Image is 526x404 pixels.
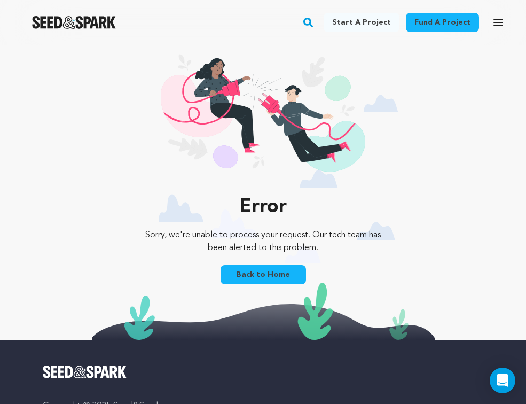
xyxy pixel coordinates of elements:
a: Seed&Spark Homepage [43,366,483,378]
p: Error [138,197,388,218]
a: Seed&Spark Homepage [32,16,116,29]
p: Sorry, we're unable to process your request. Our tech team has been alerted to this problem. [138,229,388,254]
img: Seed&Spark Logo [43,366,127,378]
div: Open Intercom Messenger [490,368,515,393]
a: Fund a project [406,13,479,32]
img: 404 illustration [161,54,365,186]
a: Start a project [324,13,399,32]
img: Seed&Spark Logo Dark Mode [32,16,116,29]
a: Back to Home [221,265,306,284]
